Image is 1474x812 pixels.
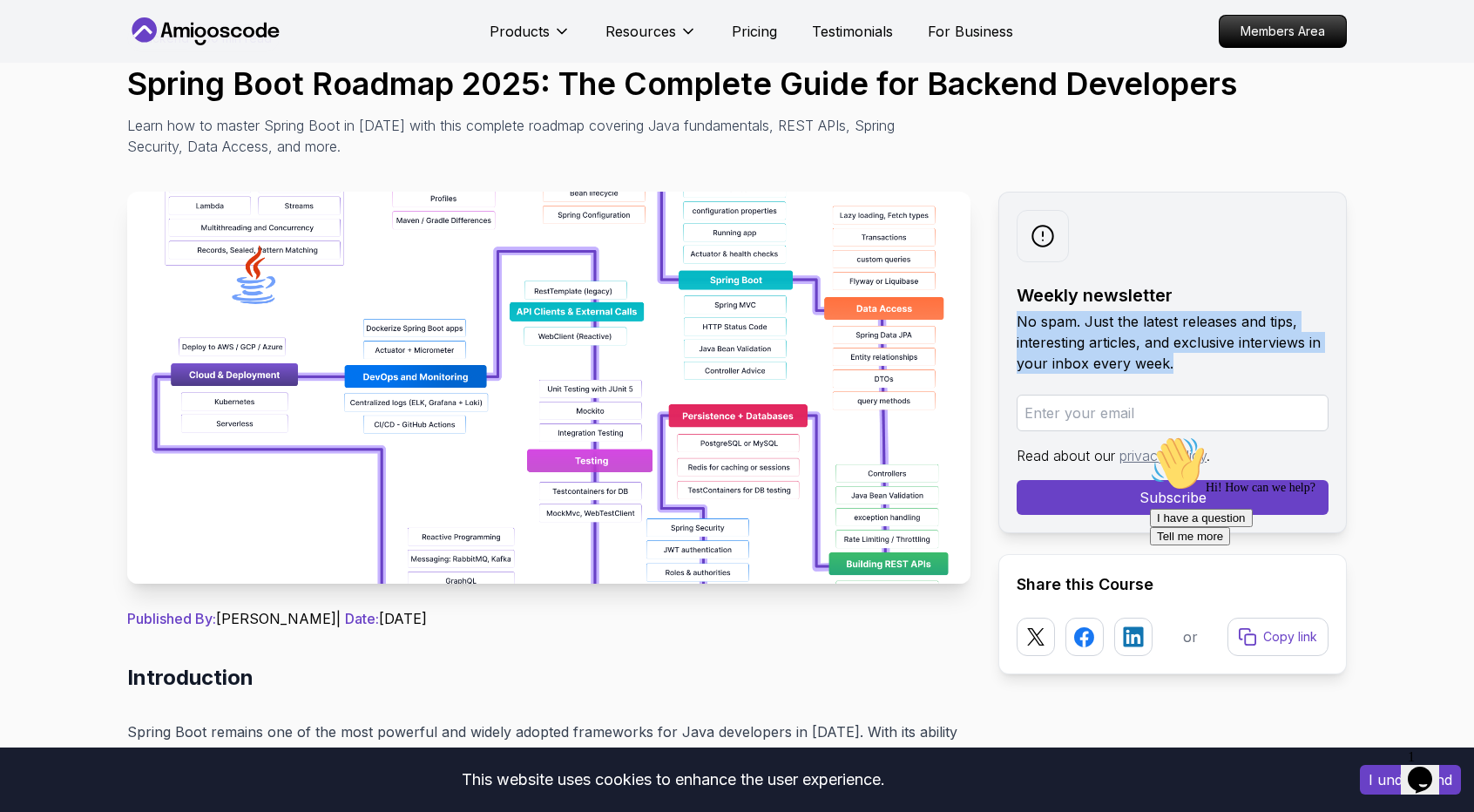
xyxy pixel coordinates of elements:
[1017,572,1329,597] h2: Share this Course
[1143,429,1457,734] iframe: chat widget
[1401,742,1457,795] iframe: chat widget
[1220,16,1346,47] p: Members Area
[7,98,87,117] button: Tell me more
[7,7,63,63] img: :wave:
[127,608,970,629] p: [PERSON_NAME] | [DATE]
[1017,311,1329,374] p: No spam. Just the latest releases and tips, interesting articles, and exclusive interviews in you...
[345,610,379,627] span: Date:
[127,664,970,692] h2: Introduction
[1219,15,1347,48] a: Members Area
[732,21,777,42] a: Pricing
[127,115,908,157] p: Learn how to master Spring Boot in [DATE] with this complete roadmap covering Java fundamentals, ...
[127,610,216,627] span: Published By:
[7,80,110,98] button: I have a question
[1017,445,1329,466] p: Read about our .
[1017,395,1329,431] input: Enter your email
[7,7,321,117] div: 👋Hi! How can we help?I have a questionTell me more
[1017,283,1329,308] h2: Weekly newsletter
[490,21,550,42] p: Products
[605,21,676,42] p: Resources
[127,192,970,584] img: Spring Boot Roadmap 2025: The Complete Guide for Backend Developers thumbnail
[812,21,893,42] a: Testimonials
[1360,765,1461,795] button: Accept cookies
[127,66,1347,101] h1: Spring Boot Roadmap 2025: The Complete Guide for Backend Developers
[7,52,172,65] span: Hi! How can we help?
[605,21,697,56] button: Resources
[490,21,571,56] button: Products
[1017,480,1329,515] button: Subscribe
[928,21,1013,42] a: For Business
[1119,447,1207,464] a: privacy policy
[13,761,1334,799] div: This website uses cookies to enhance the user experience.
